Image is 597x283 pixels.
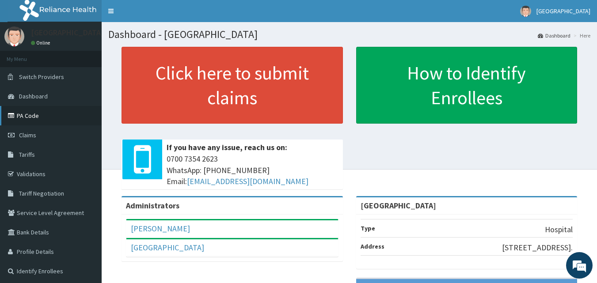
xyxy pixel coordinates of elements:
[361,200,436,211] strong: [GEOGRAPHIC_DATA]
[19,92,48,100] span: Dashboard
[19,189,64,197] span: Tariff Negotiation
[4,26,24,46] img: User Image
[126,200,179,211] b: Administrators
[361,242,384,250] b: Address
[502,242,573,253] p: [STREET_ADDRESS].
[538,32,570,39] a: Dashboard
[31,29,104,37] p: [GEOGRAPHIC_DATA]
[19,131,36,139] span: Claims
[571,32,590,39] li: Here
[167,153,338,187] span: 0700 7354 2623 WhatsApp: [PHONE_NUMBER] Email:
[187,176,308,186] a: [EMAIL_ADDRESS][DOMAIN_NAME]
[19,73,64,81] span: Switch Providers
[536,7,590,15] span: [GEOGRAPHIC_DATA]
[361,224,375,232] b: Type
[167,142,287,152] b: If you have any issue, reach us on:
[19,151,35,158] span: Tariffs
[131,223,190,234] a: [PERSON_NAME]
[545,224,573,235] p: Hospital
[131,242,204,253] a: [GEOGRAPHIC_DATA]
[356,47,578,124] a: How to Identify Enrollees
[31,40,52,46] a: Online
[122,47,343,124] a: Click here to submit claims
[108,29,590,40] h1: Dashboard - [GEOGRAPHIC_DATA]
[520,6,531,17] img: User Image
